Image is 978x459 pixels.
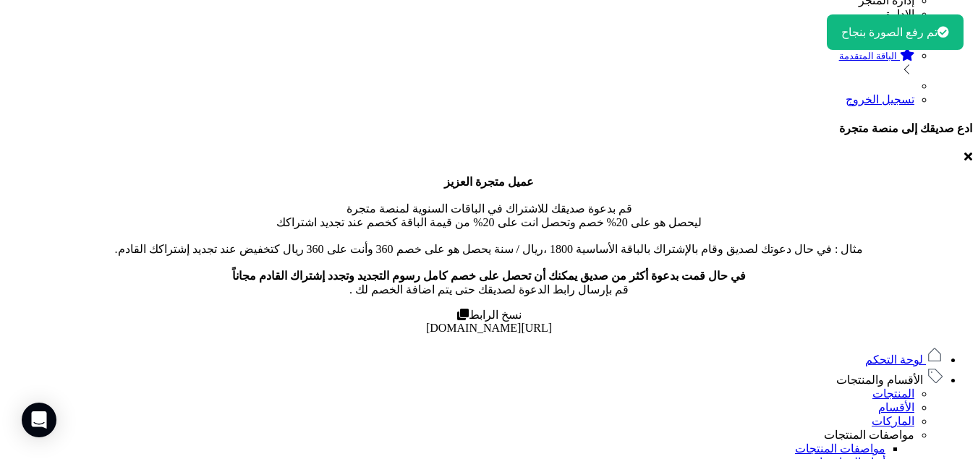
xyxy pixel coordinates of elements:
div: تم رفع الصورة بنجاح [827,14,964,50]
li: باقة المتجر [6,34,914,48]
div: Open Intercom Messenger [22,403,56,437]
div: [URL][DOMAIN_NAME] [6,322,972,335]
a: الأقسام [878,401,914,413]
p: قم بدعوة صديقك للاشتراك في الباقات السنوية لمنصة متجرة ليحصل هو على 20% خصم وتحصل انت على 20% من ... [6,175,972,296]
small: الباقة المتقدمة [839,51,897,61]
a: مواصفات المنتجات [795,442,885,455]
a: الباقة المتقدمة [6,48,914,80]
a: المنتجات [872,387,914,400]
b: عميل متجرة العزيز [444,176,534,188]
b: في حال قمت بدعوة أكثر من صديق يمكنك أن تحصل على خصم كامل رسوم التجديد وتجدد إشتراك القادم مجاناً [232,270,746,282]
li: الإدارة [6,7,914,21]
span: لوحة التحكم [865,353,923,366]
a: مواصفات المنتجات [824,429,914,441]
span: الأقسام والمنتجات [836,374,923,386]
a: تسجيل الخروج [846,93,914,106]
label: نسخ الرابط [457,309,522,321]
h4: ادع صديقك إلى منصة متجرة [6,121,972,135]
a: لوحة التحكم [865,353,943,366]
a: الماركات [872,415,914,427]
